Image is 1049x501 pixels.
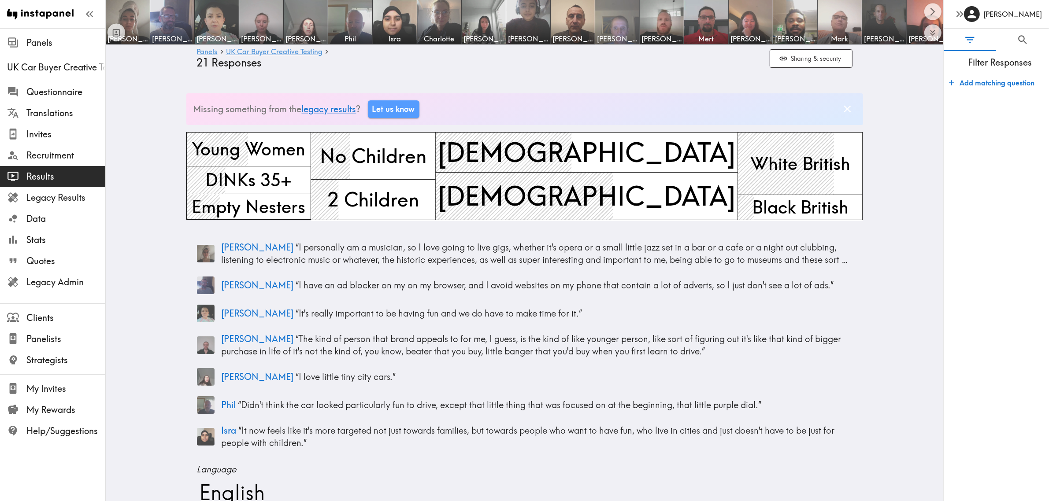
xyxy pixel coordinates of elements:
[197,421,853,453] a: Panelist thumbnailIsra “It now feels like it's more targeted not just towards families, but towar...
[26,192,105,204] span: Legacy Results
[26,404,105,416] span: My Rewards
[819,34,860,44] span: Mark
[463,34,504,44] span: [PERSON_NAME]
[197,393,853,417] a: Panelist thumbnailPhil “Didn't think the car looked particularly fun to drive, except that little...
[197,56,262,69] span: 21 Responses
[152,34,193,44] span: [PERSON_NAME]
[26,255,105,267] span: Quotes
[26,170,105,183] span: Results
[26,107,105,119] span: Translations
[222,371,853,383] p: “ I love little tiny city cars. ”
[190,135,307,163] span: Young Women
[951,56,1049,69] span: Filter Responses
[552,34,593,44] span: [PERSON_NAME]
[374,34,415,44] span: Isra
[197,273,853,298] a: Panelist thumbnail[PERSON_NAME] “I have an ad blocker on my on my browser, and I avoid websites o...
[318,140,428,171] span: No Children
[983,9,1042,19] h6: [PERSON_NAME]
[326,184,421,215] span: 2 Children
[26,276,105,288] span: Legacy Admin
[222,308,294,319] span: [PERSON_NAME]
[222,371,294,382] span: [PERSON_NAME]
[197,365,853,389] a: Panelist thumbnail[PERSON_NAME] “I love little tiny city cars.”
[7,61,105,74] span: UK Car Buyer Creative Testing
[197,396,215,414] img: Panelist thumbnail
[368,100,419,118] a: Let us know
[197,276,215,294] img: Panelist thumbnail
[222,279,853,291] p: “ I have an ad blocker on my on my browser, and I avoid websites on my phone that contain a lot o...
[107,34,148,44] span: [PERSON_NAME]
[197,463,853,475] span: Language
[26,333,105,345] span: Panelists
[730,34,771,44] span: [PERSON_NAME]
[770,49,853,68] button: Sharing & security
[197,305,215,322] img: Panelist thumbnail
[197,245,215,262] img: Panelist thumbnail
[330,34,371,44] span: Phil
[908,34,949,44] span: [PERSON_NAME]
[924,3,942,20] button: Scroll right
[222,280,294,291] span: [PERSON_NAME]
[241,34,282,44] span: [PERSON_NAME]
[641,34,682,44] span: [PERSON_NAME]
[26,383,105,395] span: My Invites
[26,234,105,246] span: Stats
[197,329,853,361] a: Panelist thumbnail[PERSON_NAME] “The kind of person that brand appeals to for me, I guess, is the...
[222,425,237,436] span: Isra
[222,424,853,449] p: “ It now feels like it's more targeted not just towards families, but towards people who want to ...
[222,399,236,410] span: Phil
[749,150,852,177] span: White British
[302,103,356,114] a: legacy results
[750,193,850,221] span: Black British
[285,34,326,44] span: [PERSON_NAME]
[26,354,105,366] span: Strategists
[775,34,815,44] span: [PERSON_NAME]
[597,34,638,44] span: [PERSON_NAME]
[944,29,997,51] button: Filter Responses
[197,428,215,446] img: Panelist thumbnail
[839,101,856,117] button: Dismiss banner
[197,301,853,326] a: Panelist thumbnail[PERSON_NAME] “It's really important to be having fun and we do have to make ti...
[196,34,237,44] span: [PERSON_NAME]
[26,37,105,49] span: Panels
[924,24,942,41] button: Expand to show all items
[26,86,105,98] span: Questionnaire
[204,166,293,194] span: DINKs 35+
[26,213,105,225] span: Data
[26,425,105,437] span: Help/Suggestions
[222,242,294,253] span: [PERSON_NAME]
[864,34,904,44] span: [PERSON_NAME]
[190,193,307,221] span: Empty Nesters
[197,238,853,269] a: Panelist thumbnail[PERSON_NAME] “I personally am a musician, so I love going to live gigs, whethe...
[197,48,218,56] a: Panels
[26,149,105,162] span: Recruitment
[1017,34,1029,46] span: Search
[222,241,853,266] p: “ I personally am a musician, so I love going to live gigs, whether it's opera or a small little ...
[222,333,294,344] span: [PERSON_NAME]
[436,176,738,216] span: [DEMOGRAPHIC_DATA]
[226,48,322,56] a: UK Car Buyer Creative Testing
[197,336,215,354] img: Panelist thumbnail
[222,307,853,320] p: “ It's really important to be having fun and we do have to make time for it. ”
[436,132,738,173] span: [DEMOGRAPHIC_DATA]
[945,74,1038,92] button: Add matching question
[419,34,460,44] span: Charlotte
[26,312,105,324] span: Clients
[686,34,727,44] span: Mert
[222,333,853,357] p: “ The kind of person that brand appeals to for me, I guess, is the kind of like younger person, l...
[508,34,549,44] span: [PERSON_NAME]
[222,399,853,411] p: “ Didn't think the car looked particularly fun to drive, except that little thing that was focuse...
[26,128,105,140] span: Invites
[197,368,215,386] img: Panelist thumbnail
[107,24,125,41] button: Toggle between responses and questions
[193,103,361,115] p: Missing something from the ?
